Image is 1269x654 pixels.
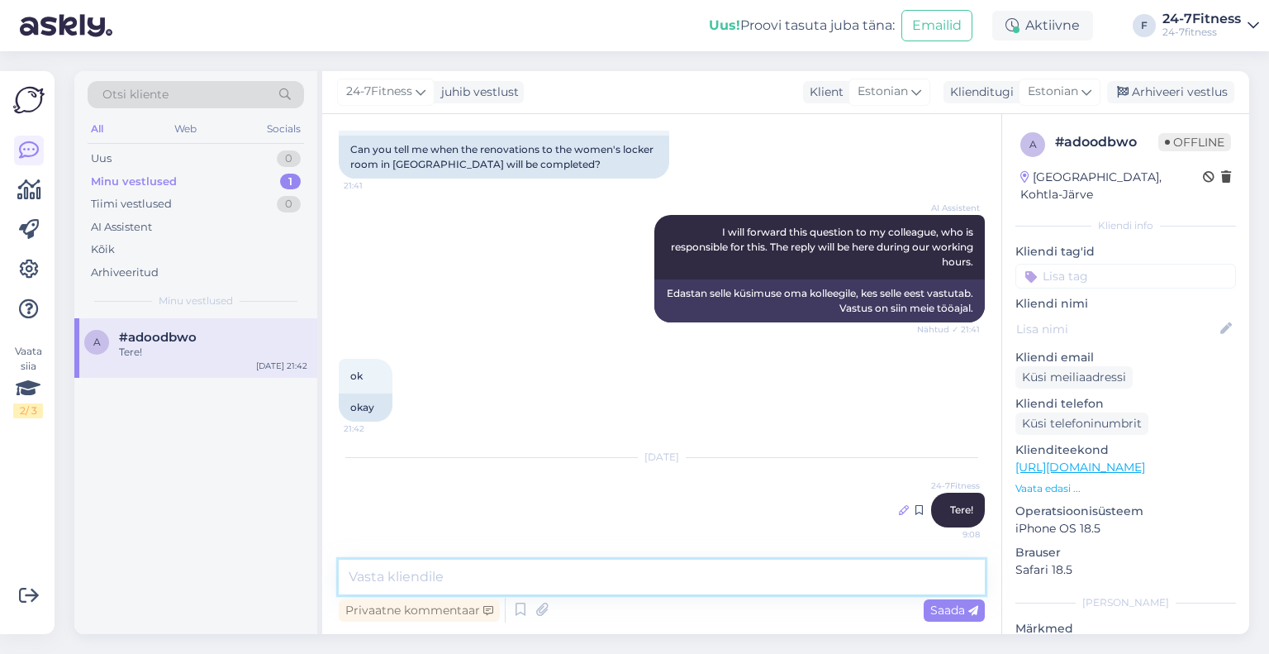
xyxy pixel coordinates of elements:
div: 0 [277,150,301,167]
p: Kliendi nimi [1015,295,1236,313]
div: All [88,118,107,140]
span: I will forward this question to my colleague, who is responsible for this. The reply will be here... [671,226,976,268]
span: a [93,336,101,348]
div: Kõik [91,241,115,258]
div: Klienditugi [943,84,1014,101]
div: # adoodbwo [1055,132,1158,152]
div: Vaata siia [13,344,43,418]
div: Edastan selle küsimuse oma kolleegile, kes selle eest vastutab. Vastus on siin meie tööajal. [654,279,985,322]
div: Tere! [119,345,307,360]
div: Socials [264,118,304,140]
p: iPhone OS 18.5 [1015,520,1236,537]
b: Uus! [709,17,740,33]
span: 24-7Fitness [346,83,412,101]
span: Otsi kliente [102,86,169,103]
span: 21:42 [344,422,406,435]
p: Klienditeekond [1015,442,1236,459]
div: 1 [280,174,301,190]
span: Estonian [858,83,908,101]
div: 24-7Fitness [1162,12,1241,26]
div: F [1133,14,1156,37]
div: [PERSON_NAME] [1015,595,1236,610]
div: juhib vestlust [435,84,519,101]
a: [URL][DOMAIN_NAME] [1015,460,1145,475]
div: okay [339,394,392,422]
p: Operatsioonisüsteem [1015,503,1236,520]
div: Tiimi vestlused [91,196,172,212]
span: 9:08 [918,528,980,541]
input: Lisa nimi [1016,320,1217,338]
span: Nähtud ✓ 21:41 [917,323,980,336]
span: Estonian [1028,83,1078,101]
div: Kliendi info [1015,218,1236,233]
div: [DATE] 21:42 [256,360,307,372]
div: Küsi telefoninumbrit [1015,413,1148,435]
span: 21:41 [344,179,406,192]
span: a [1029,138,1037,150]
p: Safari 18.5 [1015,561,1236,579]
p: Kliendi tag'id [1015,243,1236,260]
div: Proovi tasuta juba täna: [709,16,895,36]
p: Brauser [1015,544,1236,561]
div: Can you tell me when the renovations to the women's locker room in [GEOGRAPHIC_DATA] will be comp... [339,136,669,179]
div: Arhiveeritud [91,265,159,281]
div: [DATE] [339,450,985,465]
div: Küsi meiliaadressi [1015,366,1133,389]
span: AI Assistent [918,202,980,214]
span: Saada [930,603,978,618]
div: Minu vestlused [91,174,177,190]
img: Askly Logo [13,84,45,116]
p: Kliendi telefon [1015,395,1236,413]
span: #adoodbwo [119,330,197,345]
div: 2 / 3 [13,403,43,418]
p: Märkmed [1015,620,1236,637]
input: Lisa tag [1015,264,1236,289]
div: Web [171,118,200,140]
span: 24-7Fitness [918,480,980,492]
p: Kliendi email [1015,349,1236,366]
div: Privaatne kommentaar [339,599,500,622]
div: AI Assistent [91,219,152,236]
button: Emailid [901,10,972,41]
div: Arhiveeri vestlus [1107,81,1234,103]
div: Aktiivne [992,11,1093,41]
div: 0 [277,196,301,212]
span: Tere! [950,504,973,516]
a: 24-7Fitness24-7fitness [1162,12,1259,39]
div: 24-7fitness [1162,26,1241,39]
div: Klient [803,84,844,101]
p: Vaata edasi ... [1015,481,1236,496]
span: Offline [1158,133,1231,151]
span: Minu vestlused [159,294,233,308]
span: ok [350,370,363,382]
div: [GEOGRAPHIC_DATA], Kohtla-Järve [1020,169,1203,203]
div: Uus [91,150,112,167]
